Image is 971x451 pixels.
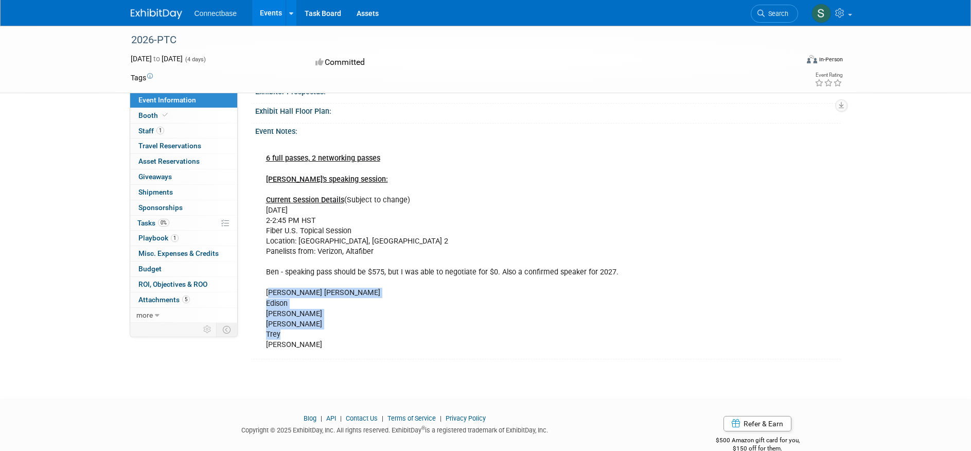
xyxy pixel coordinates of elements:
[136,311,153,319] span: more
[446,414,486,422] a: Privacy Policy
[131,9,182,19] img: ExhibitDay
[138,296,190,304] span: Attachments
[130,138,237,153] a: Travel Reservations
[130,231,237,246] a: Playbook1
[326,414,336,422] a: API
[130,216,237,231] a: Tasks0%
[421,425,425,431] sup: ®
[130,262,237,276] a: Budget
[182,296,190,303] span: 5
[158,219,169,227] span: 0%
[723,416,791,431] a: Refer & Earn
[138,127,164,135] span: Staff
[751,5,798,23] a: Search
[338,414,344,422] span: |
[737,54,843,69] div: Event Format
[266,196,344,204] u: Current Session Details
[387,414,436,422] a: Terms of Service
[130,246,237,261] a: Misc. Expenses & Credits
[266,175,388,184] u: [PERSON_NAME]'s speaking session:
[131,423,660,435] div: Copyright © 2025 ExhibitDay, Inc. All rights reserved. ExhibitDay is a registered trademark of Ex...
[255,124,841,136] div: Event Notes:
[765,10,788,18] span: Search
[130,308,237,323] a: more
[266,154,380,163] u: 6 full passes, 2 networking passes
[156,127,164,134] span: 1
[131,55,183,63] span: [DATE] [DATE]
[138,203,183,212] span: Sponsorships
[819,56,843,63] div: In-Person
[152,55,162,63] span: to
[130,108,237,123] a: Booth
[138,157,200,165] span: Asset Reservations
[138,111,170,119] span: Booth
[130,185,237,200] a: Shipments
[138,172,172,181] span: Giveaways
[138,96,196,104] span: Event Information
[216,323,237,336] td: Toggle Event Tabs
[379,414,386,422] span: |
[346,414,378,422] a: Contact Us
[259,138,727,355] div: (Subject to change) [DATE] 2-2:45 PM HST Fiber U.S. Topical Session Location: [GEOGRAPHIC_DATA], ...
[437,414,444,422] span: |
[138,280,207,288] span: ROI, Objectives & ROO
[199,323,217,336] td: Personalize Event Tab Strip
[255,103,841,116] div: Exhibit Hall Floor Plan:
[138,234,179,242] span: Playbook
[304,414,316,422] a: Blog
[195,9,237,18] span: Connectbase
[138,142,201,150] span: Travel Reservations
[131,73,153,83] td: Tags
[171,234,179,242] span: 1
[130,200,237,215] a: Sponsorships
[130,169,237,184] a: Giveaways
[811,4,831,23] img: Stephanie Bird
[130,277,237,292] a: ROI, Objectives & ROO
[163,112,168,118] i: Booth reservation complete
[184,56,206,63] span: (4 days)
[312,54,540,72] div: Committed
[138,249,219,257] span: Misc. Expenses & Credits
[130,93,237,108] a: Event Information
[815,73,842,78] div: Event Rating
[130,124,237,138] a: Staff1
[137,219,169,227] span: Tasks
[130,154,237,169] a: Asset Reservations
[130,292,237,307] a: Attachments5
[128,31,783,49] div: 2026-PTC
[138,188,173,196] span: Shipments
[318,414,325,422] span: |
[807,55,817,63] img: Format-Inperson.png
[138,265,162,273] span: Budget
